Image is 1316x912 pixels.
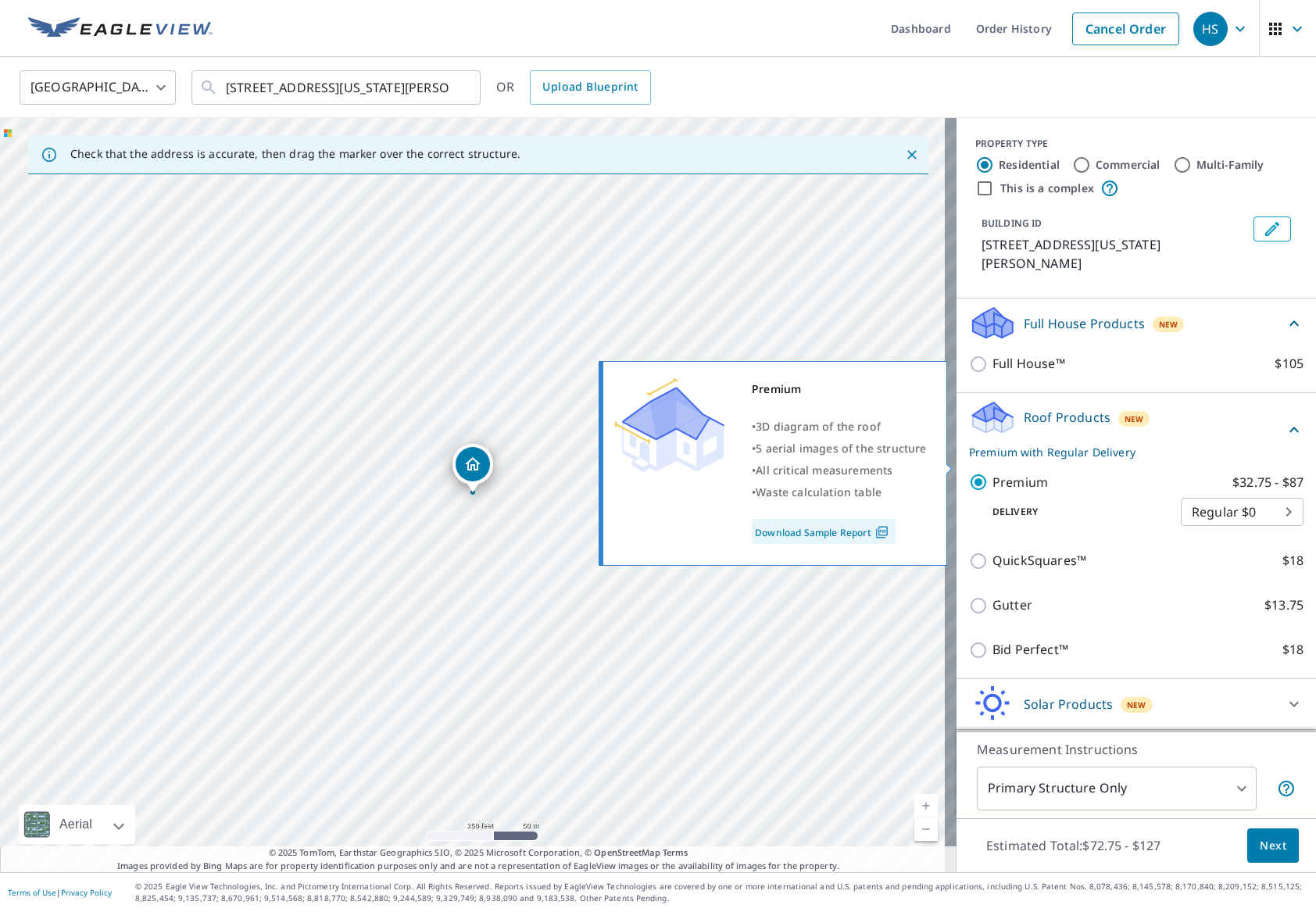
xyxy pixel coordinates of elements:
[982,235,1247,273] p: [STREET_ADDRESS][US_STATE][PERSON_NAME]
[752,438,927,460] div: •
[974,828,1173,863] p: Estimated Total: $72.75 - $127
[1024,314,1145,333] p: Full House Products
[756,463,892,477] span: All critical measurements
[902,145,922,165] button: Close
[20,66,176,109] div: [GEOGRAPHIC_DATA]
[1181,490,1303,534] div: Regular $0
[8,887,56,898] a: Terms of Use
[1127,699,1146,711] span: New
[752,519,896,544] a: Download Sample Report
[1196,157,1264,173] label: Multi-Family
[969,399,1303,460] div: Roof ProductsNewPremium with Regular Delivery
[914,794,938,817] a: Current Level 17, Zoom In
[452,444,493,492] div: Dropped pin, building 1, Residential property, 2523 New York Ave Whiting, IN 46394
[1247,828,1299,864] button: Next
[977,740,1296,759] p: Measurement Instructions
[1232,473,1303,492] p: $32.75 - $87
[756,419,881,434] span: 3D diagram of the roof
[530,70,650,105] a: Upload Blueprint
[756,485,882,499] span: Waste calculation table
[8,888,112,897] p: |
[1159,318,1178,331] span: New
[975,137,1297,151] div: PROPERTY TYPE
[226,66,449,109] input: Search by address or latitude-longitude
[28,17,213,41] img: EV Logo
[615,378,724,472] img: Premium
[70,147,520,161] p: Check that the address is accurate, then drag the marker over the correct structure.
[1264,595,1303,615] p: $13.75
[756,441,926,456] span: 5 aerial images of the structure
[594,846,660,858] a: OpenStreetMap
[135,881,1308,904] p: © 2025 Eagle View Technologies, Inc. and Pictometry International Corp. All Rights Reserved. Repo...
[1096,157,1160,173] label: Commercial
[871,525,892,539] img: Pdf Icon
[969,505,1181,519] p: Delivery
[1000,181,1094,196] label: This is a complex
[1193,12,1228,46] div: HS
[969,685,1303,723] div: Solar ProductsNew
[999,157,1060,173] label: Residential
[992,354,1065,374] p: Full House™
[1275,354,1303,374] p: $105
[1277,779,1296,798] span: Your report will include only the primary structure on the property. For example, a detached gara...
[55,805,97,844] div: Aerial
[19,805,135,844] div: Aerial
[1260,836,1286,856] span: Next
[1125,413,1144,425] span: New
[663,846,688,858] a: Terms
[752,378,927,400] div: Premium
[61,887,112,898] a: Privacy Policy
[752,460,927,481] div: •
[752,481,927,503] div: •
[969,305,1303,342] div: Full House ProductsNew
[914,817,938,841] a: Current Level 17, Zoom Out
[992,595,1032,615] p: Gutter
[496,70,651,105] div: OR
[269,846,688,860] span: © 2025 TomTom, Earthstar Geographics SIO, © 2025 Microsoft Corporation, ©
[977,767,1257,810] div: Primary Structure Only
[982,216,1042,230] p: BUILDING ID
[992,640,1068,660] p: Bid Perfect™
[1024,695,1113,714] p: Solar Products
[1282,640,1303,660] p: $18
[542,77,638,97] span: Upload Blueprint
[992,551,1086,570] p: QuickSquares™
[1282,551,1303,570] p: $18
[1024,408,1110,427] p: Roof Products
[1072,13,1179,45] a: Cancel Order
[752,416,927,438] div: •
[1253,216,1291,241] button: Edit building 1
[969,444,1285,460] p: Premium with Regular Delivery
[992,473,1048,492] p: Premium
